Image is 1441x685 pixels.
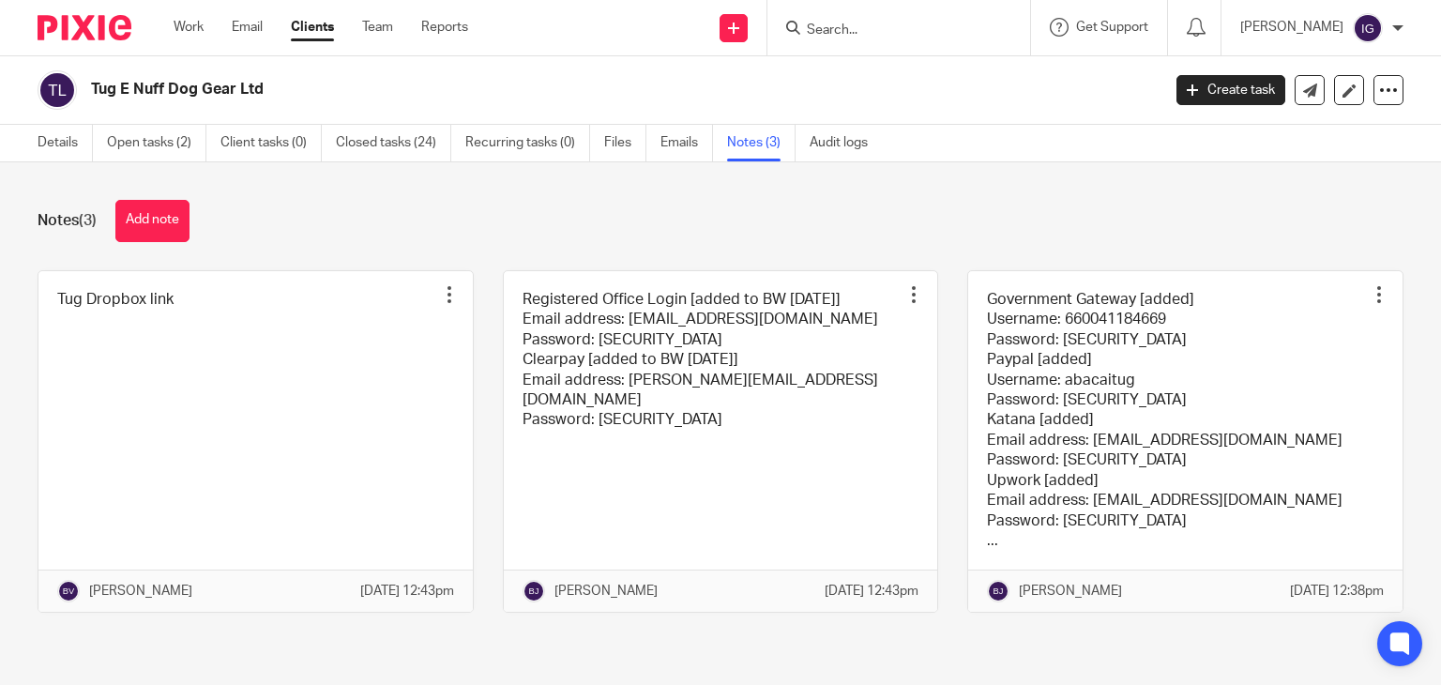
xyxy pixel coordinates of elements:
[825,582,918,601] p: [DATE] 12:43pm
[1240,18,1343,37] p: [PERSON_NAME]
[727,125,796,161] a: Notes (3)
[38,125,93,161] a: Details
[360,582,454,601] p: [DATE] 12:43pm
[232,18,263,37] a: Email
[89,582,192,601] p: [PERSON_NAME]
[987,580,1009,602] img: svg%3E
[91,80,937,99] h2: Tug E Nuff Dog Gear Ltd
[523,580,545,602] img: svg%3E
[604,125,646,161] a: Files
[362,18,393,37] a: Team
[805,23,974,39] input: Search
[57,580,80,602] img: svg%3E
[107,125,206,161] a: Open tasks (2)
[174,18,204,37] a: Work
[465,125,590,161] a: Recurring tasks (0)
[336,125,451,161] a: Closed tasks (24)
[810,125,882,161] a: Audit logs
[38,70,77,110] img: svg%3E
[1076,21,1148,34] span: Get Support
[220,125,322,161] a: Client tasks (0)
[421,18,468,37] a: Reports
[115,200,190,242] button: Add note
[1176,75,1285,105] a: Create task
[38,15,131,40] img: Pixie
[79,213,97,228] span: (3)
[554,582,658,601] p: [PERSON_NAME]
[38,211,97,231] h1: Notes
[660,125,713,161] a: Emails
[291,18,334,37] a: Clients
[1290,582,1384,601] p: [DATE] 12:38pm
[1019,582,1122,601] p: [PERSON_NAME]
[1353,13,1383,43] img: svg%3E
